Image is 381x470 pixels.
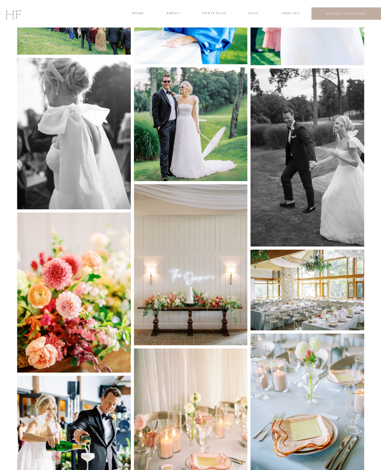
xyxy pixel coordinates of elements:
[167,11,180,17] a: about
[202,11,226,17] a: portfolio
[282,11,299,17] a: INQUIRE
[5,5,21,23] a: HF
[248,11,260,17] a: INFO
[132,11,144,17] a: home
[317,12,377,16] a: REQUEST A PROPOSAL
